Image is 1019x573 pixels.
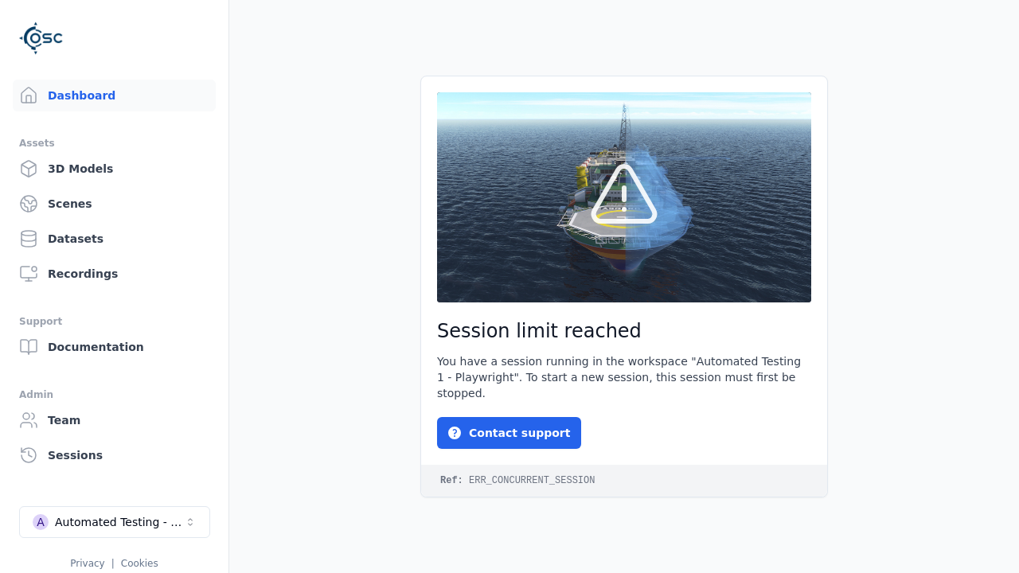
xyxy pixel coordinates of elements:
[421,465,827,497] code: ERR_CONCURRENT_SESSION
[111,558,115,569] span: |
[437,417,581,449] button: Contact support
[13,331,216,363] a: Documentation
[33,514,49,530] div: A
[19,134,209,153] div: Assets
[13,404,216,436] a: Team
[13,188,216,220] a: Scenes
[55,514,184,530] div: Automated Testing - Playwright
[121,558,158,569] a: Cookies
[70,558,104,569] a: Privacy
[13,80,216,111] a: Dashboard
[13,223,216,255] a: Datasets
[19,16,64,60] img: Logo
[13,153,216,185] a: 3D Models
[437,318,811,344] h2: Session limit reached
[19,506,210,538] button: Select a workspace
[19,312,209,331] div: Support
[437,353,811,401] div: You have a session running in the workspace "Automated Testing 1 - Playwright". To start a new se...
[13,258,216,290] a: Recordings
[13,439,216,471] a: Sessions
[19,385,209,404] div: Admin
[440,475,463,486] strong: Ref:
